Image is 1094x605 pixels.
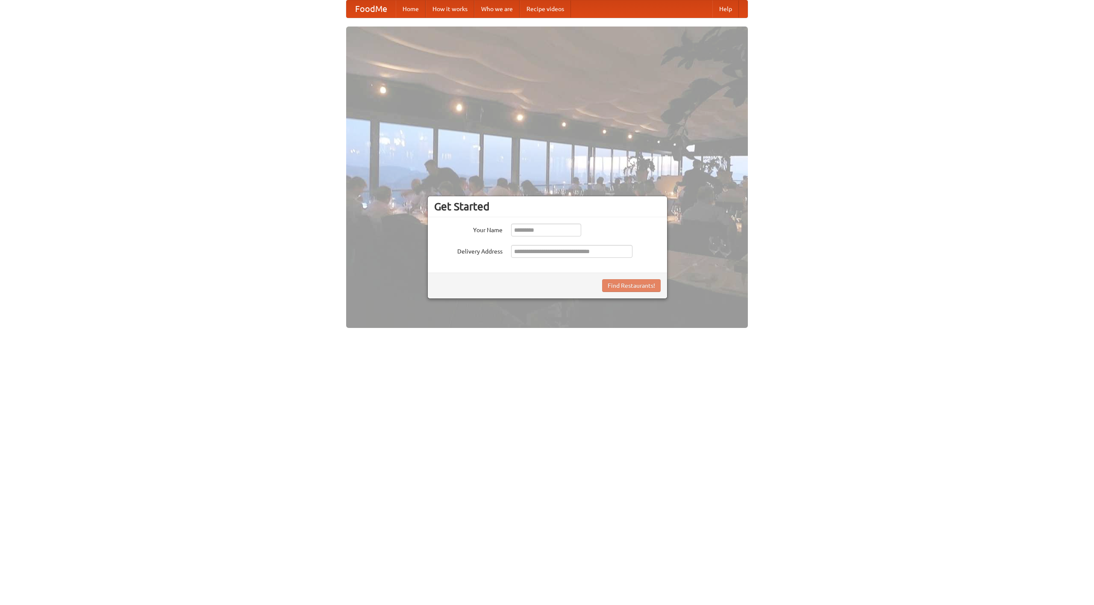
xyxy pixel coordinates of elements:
a: Home [396,0,426,18]
h3: Get Started [434,200,661,213]
a: Recipe videos [520,0,571,18]
label: Your Name [434,224,503,234]
label: Delivery Address [434,245,503,256]
button: Find Restaurants! [602,279,661,292]
a: Help [712,0,739,18]
a: Who we are [474,0,520,18]
a: How it works [426,0,474,18]
a: FoodMe [347,0,396,18]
